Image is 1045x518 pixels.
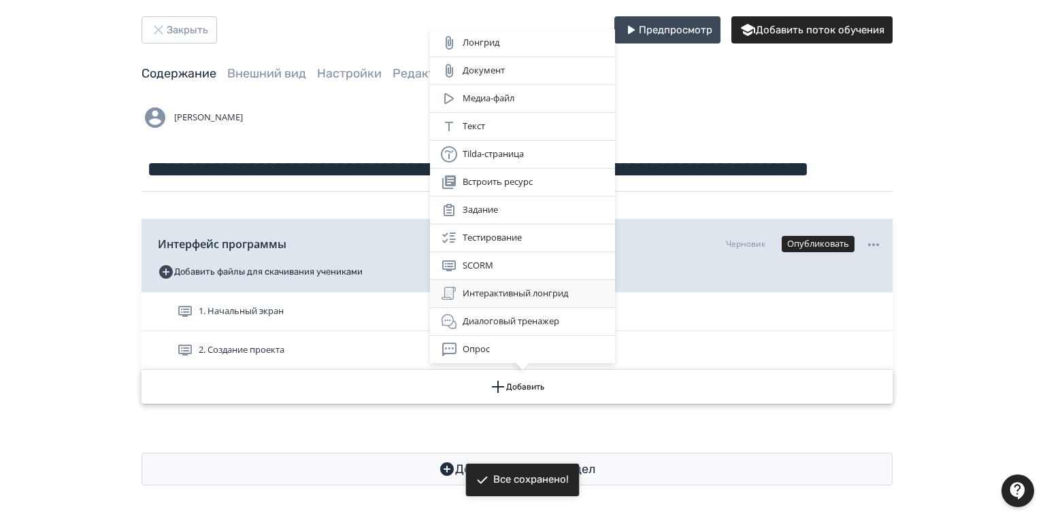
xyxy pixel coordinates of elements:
div: Задание [441,202,604,218]
div: Опрос [441,341,604,358]
div: Документ [441,63,604,79]
div: Тестирование [441,230,604,246]
div: SCORM [441,258,604,274]
div: Интерактивный лонгрид [441,286,604,302]
div: Tilda-страница [441,146,604,162]
div: Диалоговый тренажер [441,313,604,330]
div: Все сохранено! [493,473,569,487]
div: Медиа-файл [441,90,604,107]
div: Текст [441,118,604,135]
div: Лонгрид [441,35,604,51]
div: Встроить ресурс [441,174,604,190]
